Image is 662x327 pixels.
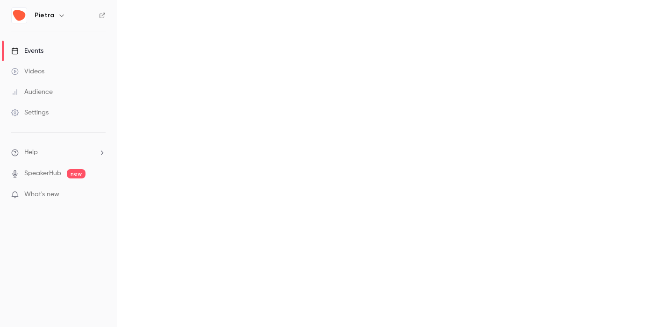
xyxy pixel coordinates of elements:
[11,46,43,56] div: Events
[11,148,106,157] li: help-dropdown-opener
[24,190,59,199] span: What's new
[11,67,44,76] div: Videos
[67,169,85,178] span: new
[35,11,54,20] h6: Pietra
[11,87,53,97] div: Audience
[11,108,49,117] div: Settings
[12,8,27,23] img: Pietra
[24,169,61,178] a: SpeakerHub
[24,148,38,157] span: Help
